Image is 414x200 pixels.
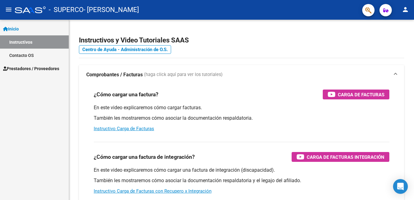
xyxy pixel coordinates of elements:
h3: ¿Cómo cargar una factura de integración? [94,153,195,161]
button: Carga de Facturas Integración [292,152,389,162]
p: También les mostraremos cómo asociar la documentación respaldatoria. [94,115,389,122]
mat-expansion-panel-header: Comprobantes / Facturas (haga click aquí para ver los tutoriales) [79,65,404,85]
h2: Instructivos y Video Tutoriales SAAS [79,34,404,46]
p: También les mostraremos cómo asociar la documentación respaldatoria y el legajo del afiliado. [94,177,389,184]
span: Prestadores / Proveedores [3,65,59,72]
span: (haga click aquí para ver los tutoriales) [144,71,223,78]
span: Carga de Facturas [338,91,384,98]
a: Centro de Ayuda - Administración de O.S. [79,45,171,54]
button: Carga de Facturas [323,90,389,99]
span: Inicio [3,26,19,32]
p: En este video explicaremos cómo cargar facturas. [94,104,389,111]
span: - SUPERCO [49,3,84,17]
strong: Comprobantes / Facturas [86,71,143,78]
span: Carga de Facturas Integración [307,153,384,161]
mat-icon: person [402,6,409,13]
a: Instructivo Carga de Facturas [94,126,154,131]
span: - [PERSON_NAME] [84,3,139,17]
div: Open Intercom Messenger [393,179,408,194]
mat-icon: menu [5,6,12,13]
h3: ¿Cómo cargar una factura? [94,90,158,99]
p: En este video explicaremos cómo cargar una factura de integración (discapacidad). [94,167,389,174]
a: Instructivo Carga de Facturas con Recupero x Integración [94,188,211,194]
